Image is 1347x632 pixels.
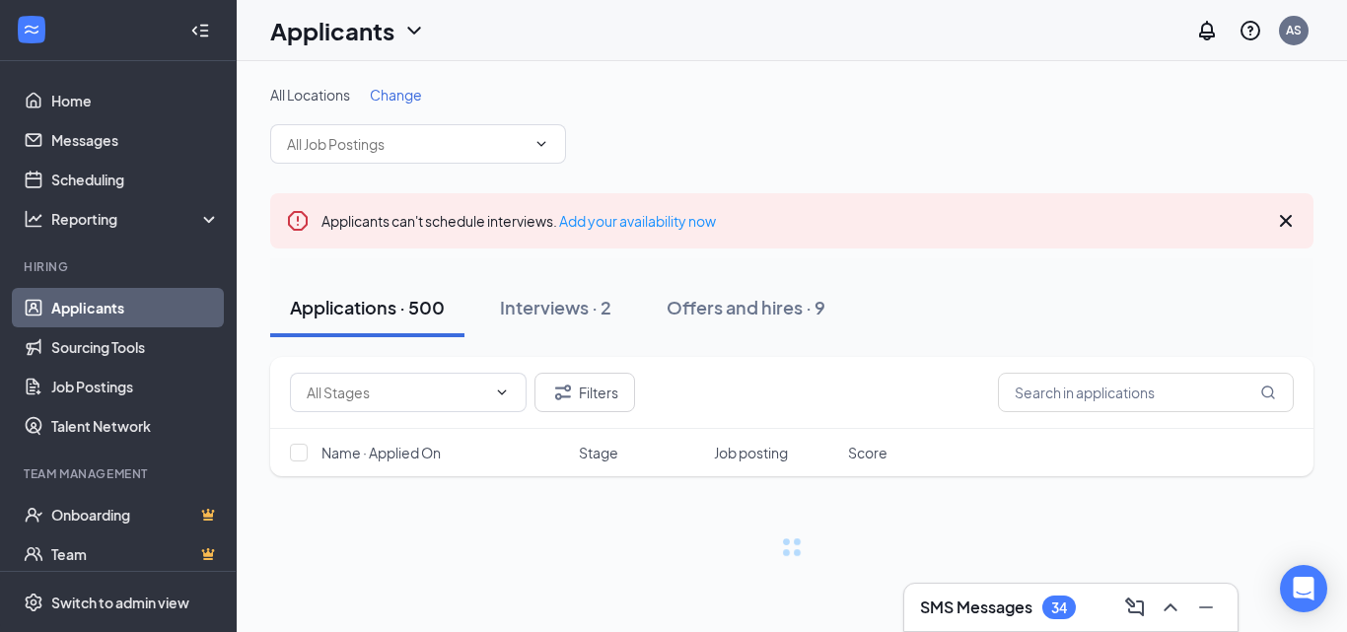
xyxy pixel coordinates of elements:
div: Applications · 500 [290,295,445,319]
div: Hiring [24,258,216,275]
div: Switch to admin view [51,593,189,612]
a: OnboardingCrown [51,495,220,534]
button: Minimize [1190,592,1222,623]
button: ComposeMessage [1119,592,1151,623]
span: All Locations [270,86,350,104]
svg: ComposeMessage [1123,596,1147,619]
h3: SMS Messages [920,597,1032,618]
svg: ChevronDown [402,19,426,42]
div: Reporting [51,209,221,229]
svg: Analysis [24,209,43,229]
svg: Settings [24,593,43,612]
div: Interviews · 2 [500,295,611,319]
svg: Minimize [1194,596,1218,619]
a: Sourcing Tools [51,327,220,367]
span: Stage [579,443,618,462]
div: Offers and hires · 9 [667,295,825,319]
button: ChevronUp [1155,592,1186,623]
a: Applicants [51,288,220,327]
svg: Error [286,209,310,233]
span: Applicants can't schedule interviews. [321,212,716,230]
a: Job Postings [51,367,220,406]
span: Change [370,86,422,104]
div: Team Management [24,465,216,482]
span: Job posting [714,443,788,462]
svg: ChevronUp [1159,596,1182,619]
svg: MagnifyingGlass [1260,385,1276,400]
svg: QuestionInfo [1239,19,1262,42]
span: Name · Applied On [321,443,441,462]
a: Scheduling [51,160,220,199]
div: 34 [1051,599,1067,616]
svg: Filter [551,381,575,404]
a: Add your availability now [559,212,716,230]
input: All Job Postings [287,133,526,155]
h1: Applicants [270,14,394,47]
svg: Collapse [190,21,210,40]
svg: Cross [1274,209,1298,233]
svg: ChevronDown [494,385,510,400]
a: Talent Network [51,406,220,446]
input: All Stages [307,382,486,403]
div: AS [1286,22,1302,38]
div: Open Intercom Messenger [1280,565,1327,612]
button: Filter Filters [534,373,635,412]
svg: WorkstreamLogo [22,20,41,39]
a: Messages [51,120,220,160]
svg: ChevronDown [533,136,549,152]
a: TeamCrown [51,534,220,574]
input: Search in applications [998,373,1294,412]
span: Score [848,443,887,462]
a: Home [51,81,220,120]
svg: Notifications [1195,19,1219,42]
